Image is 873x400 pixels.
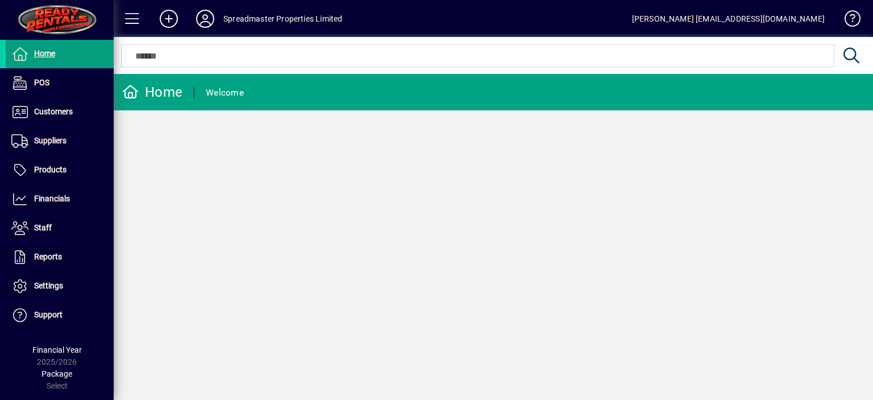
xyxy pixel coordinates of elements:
span: Package [41,369,72,378]
a: Staff [6,214,114,242]
a: Knowledge Base [836,2,859,39]
span: Customers [34,107,73,116]
div: [PERSON_NAME] [EMAIL_ADDRESS][DOMAIN_NAME] [632,10,825,28]
a: Support [6,301,114,329]
a: Financials [6,185,114,213]
span: Support [34,310,63,319]
div: Welcome [206,84,244,102]
span: Home [34,49,55,58]
button: Add [151,9,187,29]
a: Products [6,156,114,184]
span: Settings [34,281,63,290]
span: Suppliers [34,136,66,145]
button: Profile [187,9,223,29]
a: Settings [6,272,114,300]
span: POS [34,78,49,87]
span: Financial Year [32,345,82,354]
a: Reports [6,243,114,271]
div: Spreadmaster Properties Limited [223,10,342,28]
span: Financials [34,194,70,203]
span: Products [34,165,66,174]
span: Staff [34,223,52,232]
span: Reports [34,252,62,261]
a: Customers [6,98,114,126]
a: POS [6,69,114,97]
a: Suppliers [6,127,114,155]
div: Home [122,83,182,101]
